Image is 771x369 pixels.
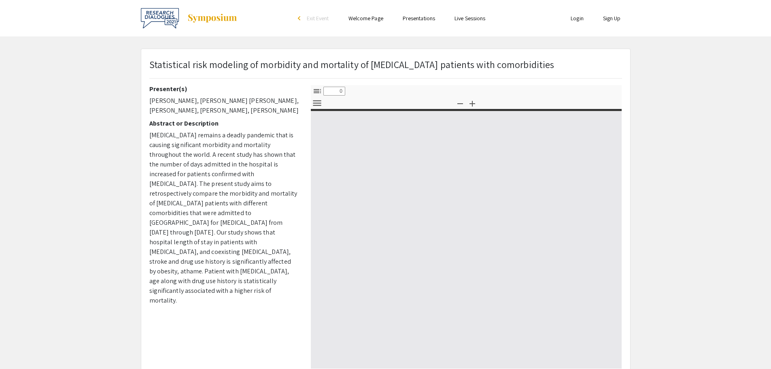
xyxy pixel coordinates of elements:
img: Symposium by ForagerOne [187,13,238,23]
img: UTC ReSEARCH Dialogues 2021 [141,8,179,28]
button: Tools [310,97,324,109]
iframe: Chat [6,333,34,363]
span: Exit Event [307,15,329,22]
h2: Abstract or Description [149,119,299,127]
h2: Presenter(s) [149,85,299,93]
p: Statistical risk modeling of morbidity and mortality of [MEDICAL_DATA] patients with comorbidities [149,57,554,72]
p: [PERSON_NAME], [PERSON_NAME] [PERSON_NAME], [PERSON_NAME], [PERSON_NAME], [PERSON_NAME] [149,96,299,115]
span: [MEDICAL_DATA] remains a deadly pandemic that is causing significant morbidity and mortality thro... [149,131,297,305]
a: Welcome Page [348,15,383,22]
button: Toggle Sidebar [310,85,324,97]
button: Zoom Out [453,97,467,109]
a: Live Sessions [455,15,485,22]
input: Page [323,87,345,96]
div: arrow_back_ios [298,16,303,21]
a: UTC ReSEARCH Dialogues 2021 [141,8,238,28]
a: Sign Up [603,15,621,22]
a: Presentations [403,15,435,22]
a: Login [571,15,584,22]
button: Zoom In [465,97,479,109]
